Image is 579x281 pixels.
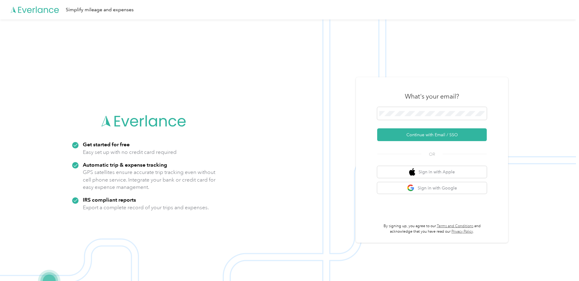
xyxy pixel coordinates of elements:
strong: Automatic trip & expense tracking [83,161,167,168]
button: Continue with Email / SSO [377,128,487,141]
p: Export a complete record of your trips and expenses. [83,204,209,211]
p: Easy set up with no credit card required [83,148,177,156]
div: Simplify mileage and expenses [66,6,134,14]
img: apple logo [409,168,415,176]
a: Terms and Conditions [437,224,473,228]
p: By signing up, you agree to our and acknowledge that you have read our . [377,224,487,234]
strong: Get started for free [83,141,130,147]
h3: What's your email? [405,92,459,101]
p: GPS satellites ensure accurate trip tracking even without cell phone service. Integrate your bank... [83,168,216,191]
button: apple logoSign in with Apple [377,166,487,178]
iframe: Everlance-gr Chat Button Frame [545,247,579,281]
img: google logo [407,184,415,192]
button: google logoSign in with Google [377,182,487,194]
span: OR [421,151,443,158]
a: Privacy Policy [451,229,473,234]
strong: IRS compliant reports [83,196,136,203]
